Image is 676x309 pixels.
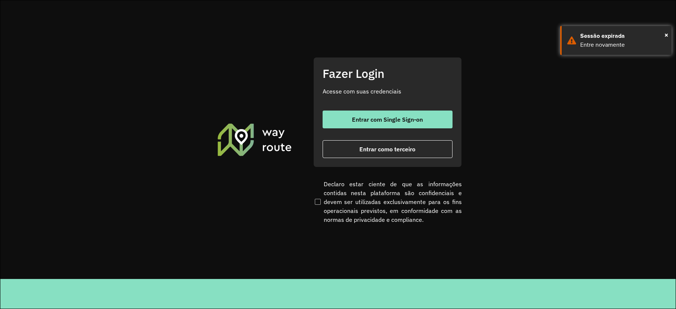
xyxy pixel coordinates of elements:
span: Entrar com Single Sign-on [352,116,423,122]
span: Entrar como terceiro [359,146,415,152]
button: button [323,140,453,158]
label: Declaro estar ciente de que as informações contidas nesta plataforma são confidenciais e devem se... [313,180,462,224]
p: Acesse com suas credenciais [323,87,453,96]
h2: Fazer Login [323,66,453,80]
button: Close [664,29,668,40]
button: button [323,111,453,128]
div: Sessão expirada [580,32,666,40]
img: Roteirizador AmbevTech [216,122,293,157]
div: Entre novamente [580,40,666,49]
span: × [664,29,668,40]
